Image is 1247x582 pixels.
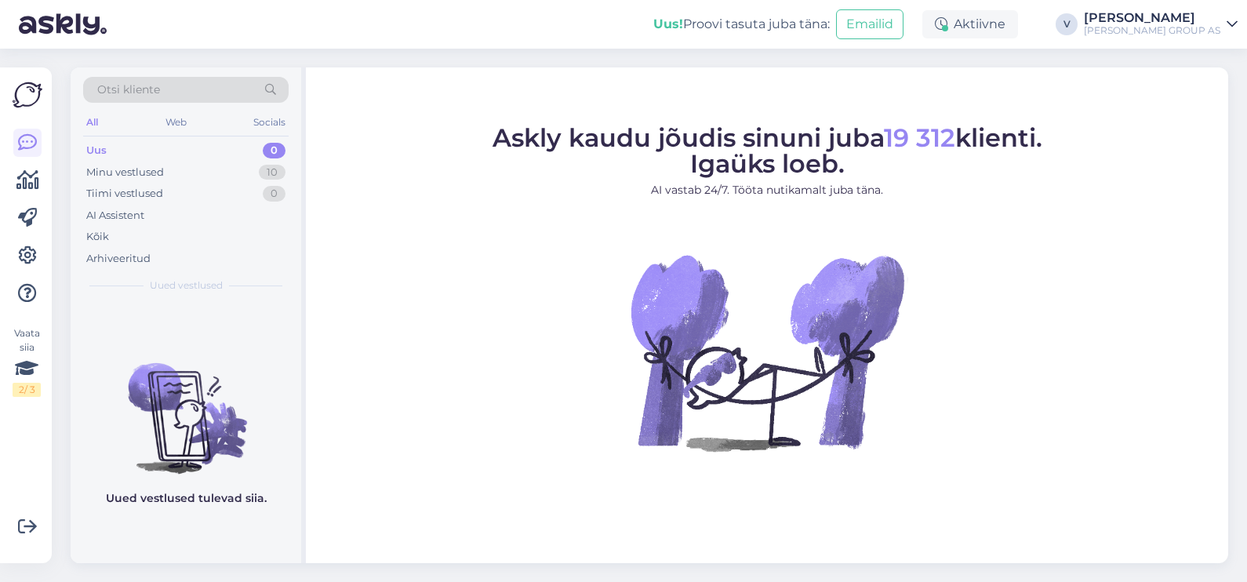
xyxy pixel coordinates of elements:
[86,229,109,245] div: Kõik
[106,490,267,507] p: Uued vestlused tulevad siia.
[1084,12,1220,24] div: [PERSON_NAME]
[922,10,1018,38] div: Aktiivne
[150,278,223,293] span: Uued vestlused
[97,82,160,98] span: Otsi kliente
[884,122,955,153] span: 19 312
[13,80,42,110] img: Askly Logo
[836,9,903,39] button: Emailid
[162,112,190,133] div: Web
[263,143,285,158] div: 0
[83,112,101,133] div: All
[86,251,151,267] div: Arhiveeritud
[1084,24,1220,37] div: [PERSON_NAME] GROUP AS
[653,16,683,31] b: Uus!
[259,165,285,180] div: 10
[86,143,107,158] div: Uus
[1084,12,1238,37] a: [PERSON_NAME][PERSON_NAME] GROUP AS
[250,112,289,133] div: Socials
[86,186,163,202] div: Tiimi vestlused
[263,186,285,202] div: 0
[493,122,1042,179] span: Askly kaudu jõudis sinuni juba klienti. Igaüks loeb.
[1056,13,1078,35] div: V
[653,15,830,34] div: Proovi tasuta juba täna:
[86,165,164,180] div: Minu vestlused
[13,383,41,397] div: 2 / 3
[86,208,144,224] div: AI Assistent
[13,326,41,397] div: Vaata siia
[626,211,908,493] img: No Chat active
[71,335,301,476] img: No chats
[493,182,1042,198] p: AI vastab 24/7. Tööta nutikamalt juba täna.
